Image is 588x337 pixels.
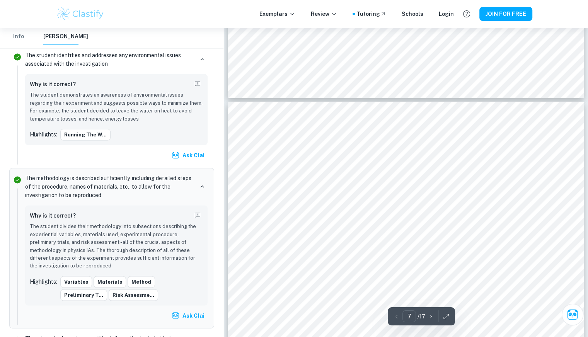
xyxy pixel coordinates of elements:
[562,304,583,325] button: Ask Clai
[259,10,295,18] p: Exemplars
[43,28,88,45] button: [PERSON_NAME]
[9,28,28,45] button: Info
[25,174,194,199] p: The methodology is described sufficiently, including detailed steps of the procedure, names of ma...
[128,276,155,288] button: Method
[460,7,473,20] button: Help and Feedback
[56,6,105,22] img: Clastify logo
[311,10,337,18] p: Review
[192,78,203,89] button: Report mistake/confusion
[30,80,76,88] h6: Why is it correct?
[60,289,107,301] button: Preliminary T...
[94,276,126,288] button: Materials
[170,308,208,322] button: Ask Clai
[13,175,22,184] svg: Correct
[170,148,208,162] button: Ask Clai
[30,130,57,138] p: Highlights:
[30,277,57,286] p: Highlights:
[60,129,111,140] button: Running the w...
[439,10,454,18] a: Login
[418,312,425,321] p: / 17
[479,7,532,21] button: JOIN FOR FREE
[25,51,194,68] p: The student identifies and addresses any environmental issues associated with the investigation
[402,10,423,18] a: Schools
[109,289,158,301] button: Risk assessme...
[13,52,22,61] svg: Correct
[30,91,203,123] p: The student demonstrates an awareness of environmental issues regarding their experiment and sugg...
[172,151,179,159] img: clai.svg
[60,276,92,288] button: Variables
[356,10,386,18] a: Tutoring
[192,210,203,221] button: Report mistake/confusion
[172,311,179,319] img: clai.svg
[30,211,76,220] h6: Why is it correct?
[30,222,203,270] p: The student divides their methodology into subsections describing the experiential variables, mat...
